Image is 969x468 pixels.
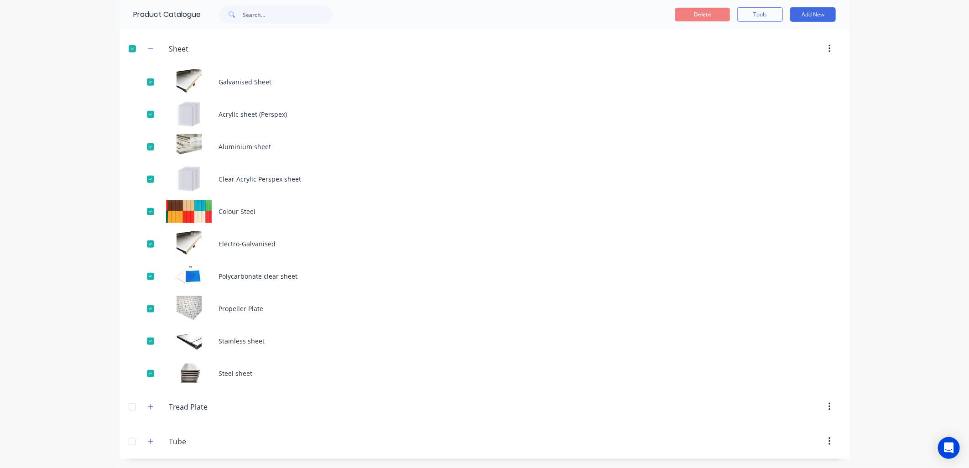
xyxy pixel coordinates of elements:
div: Open Intercom Messenger [938,437,960,459]
div: Clear Acrylic Perspex sheetClear Acrylic Perspex sheet [120,163,849,195]
div: Acrylic sheet (Perspex)Acrylic sheet (Perspex) [120,98,849,130]
button: Delete [675,8,730,21]
input: Enter category name [169,401,277,412]
div: Polycarbonate clear sheetPolycarbonate clear sheet [120,260,849,292]
input: Enter category name [169,43,277,54]
div: Propeller PlatePropeller Plate [120,292,849,325]
div: Aluminium sheetAluminium sheet [120,130,849,163]
input: Search... [243,5,333,24]
button: Add New [790,7,836,22]
div: Colour SteelColour Steel [120,195,849,228]
input: Enter category name [169,436,277,447]
div: Electro-GalvanisedElectro-Galvanised [120,228,849,260]
div: Galvanised SheetGalvanised Sheet [120,66,849,98]
div: Stainless sheetStainless sheet [120,325,849,357]
button: Tools [737,7,783,22]
div: Steel sheetSteel sheet [120,357,849,390]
